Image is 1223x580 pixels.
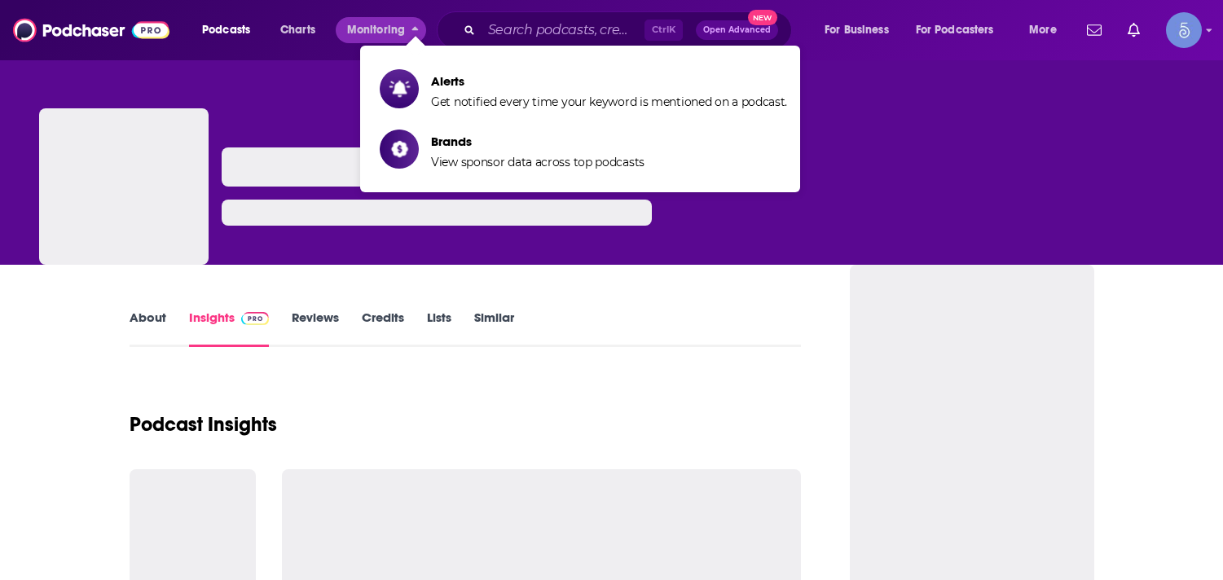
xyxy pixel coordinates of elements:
[825,19,889,42] span: For Business
[813,17,909,43] button: open menu
[347,19,405,42] span: Monitoring
[748,10,777,25] span: New
[1121,16,1146,44] a: Show notifications dropdown
[13,15,169,46] img: Podchaser - Follow, Share and Rate Podcasts
[431,73,787,89] span: Alerts
[241,312,270,325] img: Podchaser Pro
[427,310,451,347] a: Lists
[1018,17,1077,43] button: open menu
[474,310,514,347] a: Similar
[202,19,250,42] span: Podcasts
[431,94,787,109] span: Get notified every time your keyword is mentioned on a podcast.
[191,17,271,43] button: open menu
[189,310,270,347] a: InsightsPodchaser Pro
[644,20,683,41] span: Ctrl K
[280,19,315,42] span: Charts
[270,17,325,43] a: Charts
[482,17,644,43] input: Search podcasts, credits, & more...
[336,17,426,43] button: close menu
[130,412,277,437] h1: Podcast Insights
[292,310,339,347] a: Reviews
[1166,12,1202,48] span: Logged in as Spiral5-G1
[703,26,771,34] span: Open Advanced
[905,17,1018,43] button: open menu
[1166,12,1202,48] button: Show profile menu
[1080,16,1108,44] a: Show notifications dropdown
[916,19,994,42] span: For Podcasters
[362,310,404,347] a: Credits
[1029,19,1057,42] span: More
[452,11,807,49] div: Search podcasts, credits, & more...
[431,134,644,149] span: Brands
[130,310,166,347] a: About
[431,155,644,169] span: View sponsor data across top podcasts
[1166,12,1202,48] img: User Profile
[696,20,778,40] button: Open AdvancedNew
